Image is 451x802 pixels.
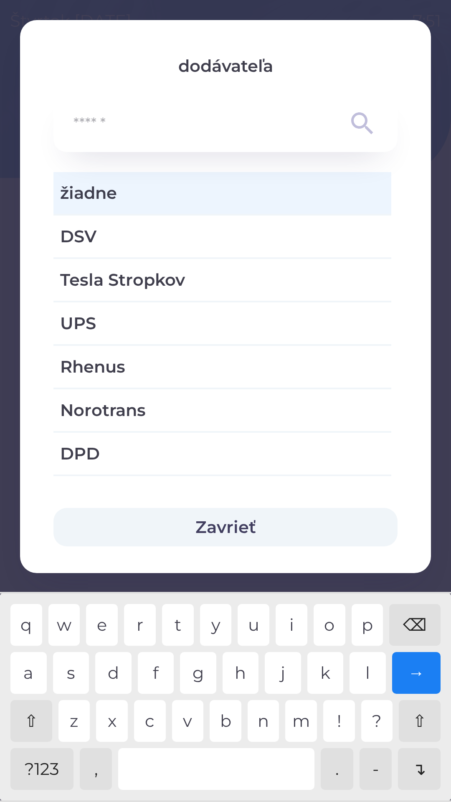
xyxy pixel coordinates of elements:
[53,346,391,388] div: Rhenus
[53,216,391,257] div: DSV
[60,311,385,336] span: UPS
[53,389,391,431] div: Norotrans
[53,302,391,344] div: UPS
[60,267,385,292] span: Tesla Stropkov
[60,398,385,423] span: Norotrans
[53,433,391,475] div: DPD
[53,259,391,301] div: Tesla Stropkov
[53,508,398,546] button: Zavrieť
[53,53,398,79] p: dodávateľa
[60,180,385,206] span: žiadne
[60,441,385,466] span: DPD
[53,172,391,214] div: žiadne
[60,354,385,379] span: Rhenus
[60,224,385,249] span: DSV
[53,476,391,518] div: Intime Express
